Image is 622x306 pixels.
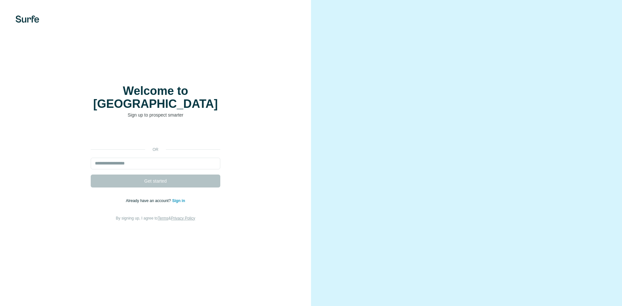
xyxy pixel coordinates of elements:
[87,128,224,142] iframe: Bouton "Se connecter avec Google"
[16,16,39,23] img: Surfe's logo
[91,85,220,110] h1: Welcome to [GEOGRAPHIC_DATA]
[91,112,220,118] p: Sign up to prospect smarter
[126,198,172,203] span: Already have an account?
[171,216,195,221] a: Privacy Policy
[145,147,166,153] p: or
[158,216,168,221] a: Terms
[172,198,185,203] a: Sign in
[116,216,195,221] span: By signing up, I agree to &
